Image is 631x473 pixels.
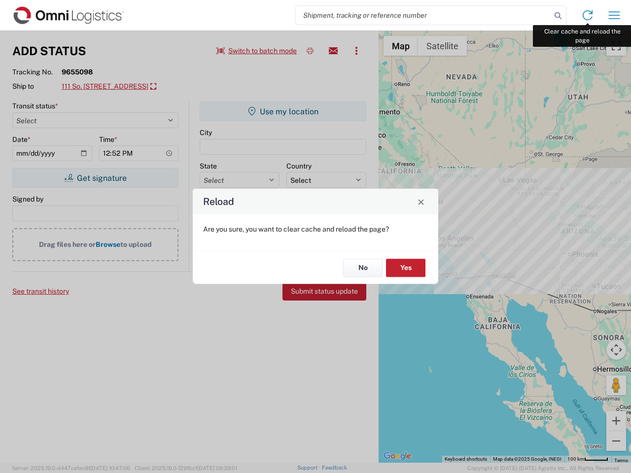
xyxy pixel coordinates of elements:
button: Close [414,195,428,208]
h4: Reload [203,195,234,209]
button: Yes [386,259,425,277]
button: No [343,259,383,277]
input: Shipment, tracking or reference number [296,6,551,25]
p: Are you sure, you want to clear cache and reload the page? [203,225,428,234]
